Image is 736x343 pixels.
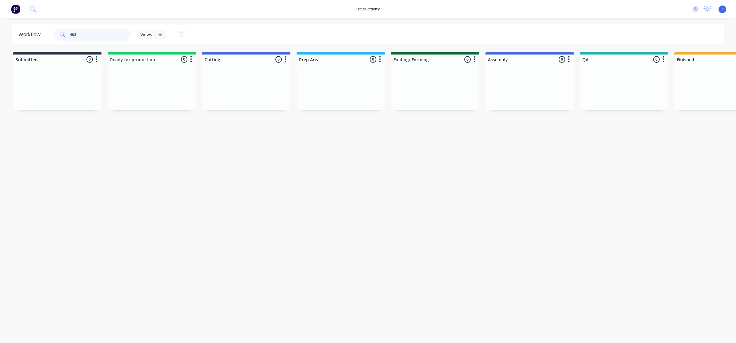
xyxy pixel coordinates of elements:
input: Search for orders... [70,28,131,41]
img: Factory [11,5,20,14]
div: Workflow [18,31,44,38]
span: Views [140,31,152,38]
span: PF [720,6,724,12]
div: productivity [353,5,383,14]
